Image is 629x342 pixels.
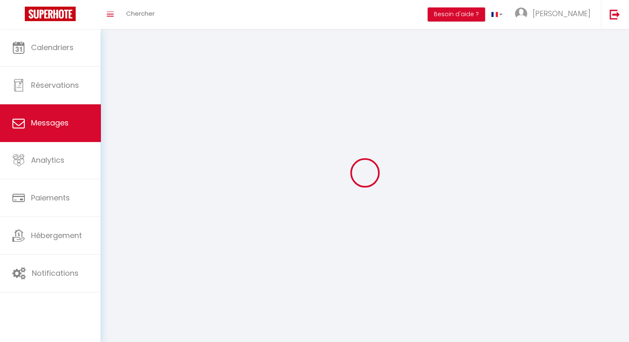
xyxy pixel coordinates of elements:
button: Besoin d'aide ? [428,7,485,22]
span: Chercher [126,9,155,18]
img: Super Booking [25,7,76,21]
img: logout [610,9,620,19]
span: Réservations [31,80,79,90]
span: Paiements [31,193,70,203]
span: Messages [31,118,69,128]
span: [PERSON_NAME] [533,8,591,19]
span: Calendriers [31,42,74,53]
span: Notifications [32,268,79,278]
span: Analytics [31,155,65,165]
span: Hébergement [31,230,82,241]
img: ... [515,7,527,20]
